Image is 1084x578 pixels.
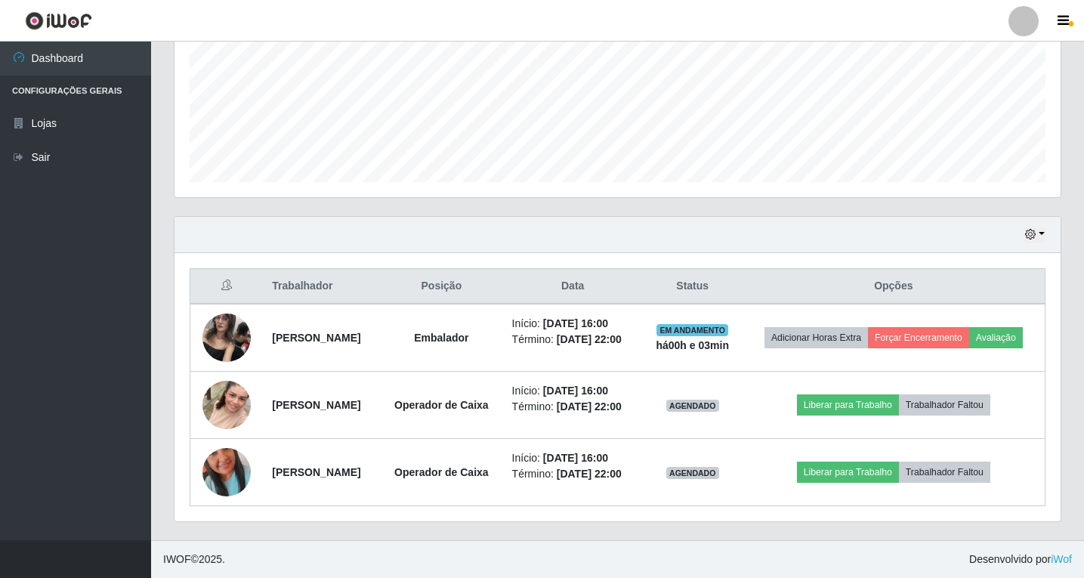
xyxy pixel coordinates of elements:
button: Liberar para Trabalho [797,394,899,416]
strong: Embalador [414,332,468,344]
time: [DATE] 22:00 [557,333,622,345]
th: Posição [380,269,502,304]
img: 1628262185809.jpeg [202,305,251,369]
span: Desenvolvido por [969,552,1072,567]
strong: Operador de Caixa [394,466,489,478]
img: CoreUI Logo [25,11,92,30]
th: Status [643,269,743,304]
th: Opções [743,269,1045,304]
button: Trabalhador Faltou [899,394,990,416]
li: Término: [512,466,634,482]
span: AGENDADO [666,400,719,412]
span: EM ANDAMENTO [656,324,728,336]
li: Início: [512,316,634,332]
time: [DATE] 22:00 [557,400,622,413]
li: Término: [512,399,634,415]
strong: Operador de Caixa [394,399,489,411]
time: [DATE] 22:00 [557,468,622,480]
li: Início: [512,450,634,466]
time: [DATE] 16:00 [543,385,608,397]
li: Término: [512,332,634,348]
button: Trabalhador Faltou [899,462,990,483]
button: Liberar para Trabalho [797,462,899,483]
span: IWOF [163,553,191,565]
button: Forçar Encerramento [868,327,969,348]
th: Trabalhador [263,269,380,304]
a: iWof [1051,553,1072,565]
strong: [PERSON_NAME] [272,399,360,411]
span: AGENDADO [666,467,719,479]
img: 1755875001367.jpeg [202,429,251,515]
img: 1753525532646.jpeg [202,362,251,448]
strong: há 00 h e 03 min [656,339,729,351]
span: © 2025 . [163,552,225,567]
time: [DATE] 16:00 [543,452,608,464]
th: Data [503,269,643,304]
button: Adicionar Horas Extra [764,327,868,348]
time: [DATE] 16:00 [543,317,608,329]
button: Avaliação [969,327,1023,348]
li: Início: [512,383,634,399]
strong: [PERSON_NAME] [272,466,360,478]
strong: [PERSON_NAME] [272,332,360,344]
